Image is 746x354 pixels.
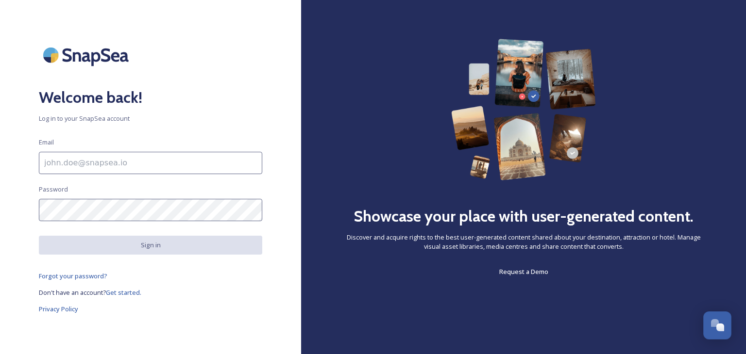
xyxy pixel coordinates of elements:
span: Discover and acquire rights to the best user-generated content shared about your destination, att... [340,233,707,251]
span: Privacy Policy [39,305,78,313]
img: SnapSea Logo [39,39,136,71]
a: Request a Demo [499,266,548,277]
a: Forgot your password? [39,270,262,282]
a: Don't have an account?Get started. [39,287,262,298]
a: Privacy Policy [39,303,262,315]
span: Get started. [106,288,141,297]
img: 63b42ca75bacad526042e722_Group%20154-p-800.png [451,39,596,180]
span: Don't have an account? [39,288,106,297]
span: Email [39,138,54,147]
span: Request a Demo [499,267,548,276]
span: Password [39,185,68,194]
input: john.doe@snapsea.io [39,152,262,174]
span: Log in to your SnapSea account [39,114,262,123]
span: Forgot your password? [39,272,107,280]
h2: Showcase your place with user-generated content. [354,205,694,228]
h2: Welcome back! [39,86,262,109]
button: Open Chat [703,311,731,339]
button: Sign in [39,236,262,255]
